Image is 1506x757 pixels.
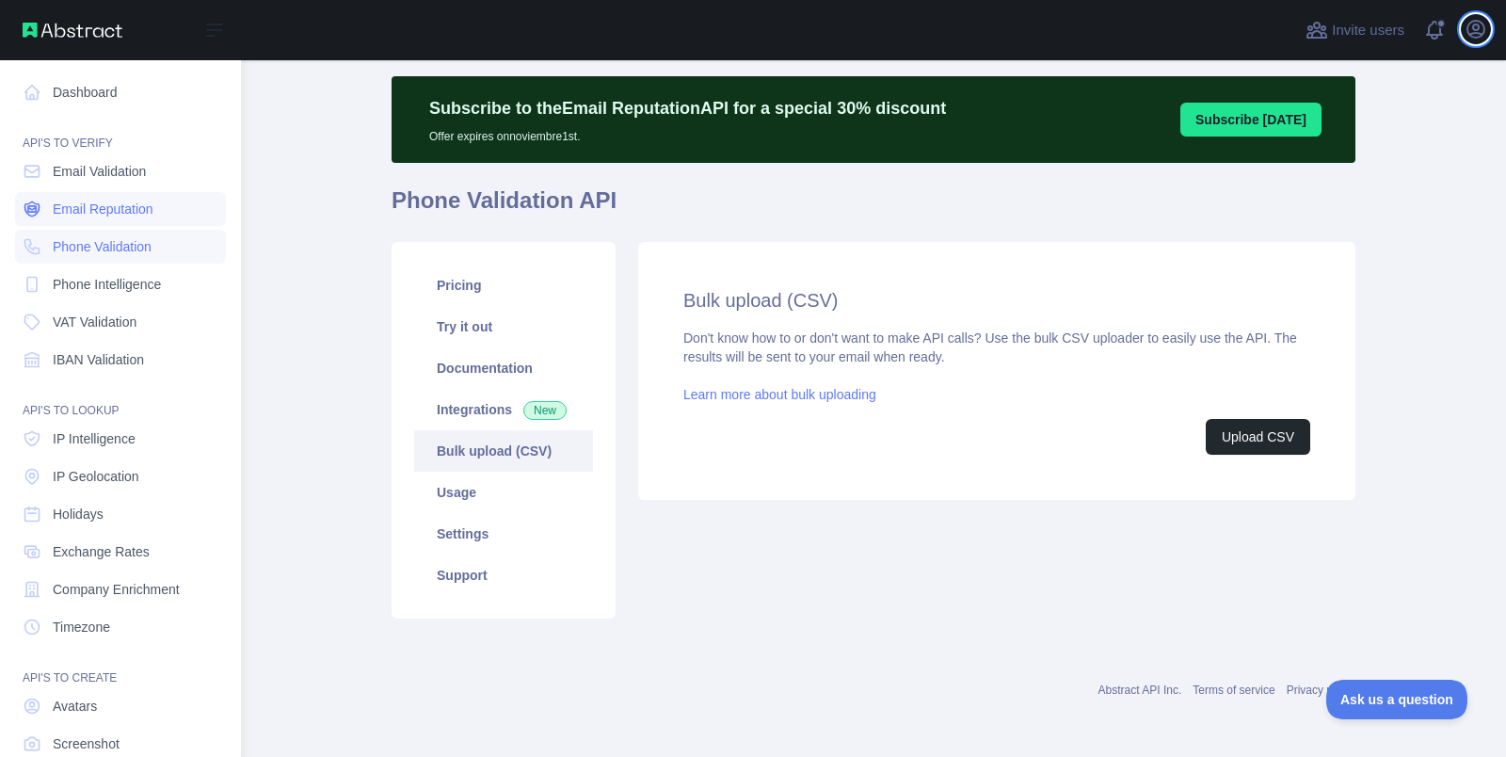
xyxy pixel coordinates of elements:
[15,422,226,456] a: IP Intelligence
[15,305,226,339] a: VAT Validation
[1098,684,1182,697] a: Abstract API Inc.
[53,697,97,716] span: Avatars
[1193,684,1274,697] a: Terms of service
[15,113,226,151] div: API'S TO VERIFY
[15,572,226,606] a: Company Enrichment
[15,192,226,226] a: Email Reputation
[1180,103,1322,137] button: Subscribe [DATE]
[53,350,144,369] span: IBAN Validation
[15,343,226,377] a: IBAN Validation
[414,430,593,472] a: Bulk upload (CSV)
[15,230,226,264] a: Phone Validation
[414,513,593,555] a: Settings
[15,689,226,723] a: Avatars
[414,472,593,513] a: Usage
[15,497,226,531] a: Holidays
[53,162,146,181] span: Email Validation
[53,505,104,523] span: Holidays
[414,265,593,306] a: Pricing
[15,380,226,418] div: API'S TO LOOKUP
[23,23,122,38] img: Abstract API
[15,459,226,493] a: IP Geolocation
[53,542,150,561] span: Exchange Rates
[53,200,153,218] span: Email Reputation
[53,313,136,331] span: VAT Validation
[429,95,946,121] p: Subscribe to the Email Reputation API for a special 30 % discount
[1287,684,1355,697] a: Privacy policy
[429,121,946,144] p: Offer expires on noviembre 1st.
[15,648,226,685] div: API'S TO CREATE
[683,329,1310,455] div: Don't know how to or don't want to make API calls? Use the bulk CSV uploader to easily use the AP...
[523,401,567,420] span: New
[414,347,593,389] a: Documentation
[15,535,226,569] a: Exchange Rates
[53,580,180,599] span: Company Enrichment
[683,287,1310,314] h2: Bulk upload (CSV)
[53,618,110,636] span: Timezone
[683,387,876,402] a: Learn more about bulk uploading
[392,185,1355,231] h1: Phone Validation API
[1206,419,1310,455] button: Upload CSV
[53,275,161,294] span: Phone Intelligence
[414,389,593,430] a: Integrations New
[1332,20,1404,41] span: Invite users
[53,467,139,486] span: IP Geolocation
[414,306,593,347] a: Try it out
[15,154,226,188] a: Email Validation
[15,267,226,301] a: Phone Intelligence
[414,555,593,596] a: Support
[15,610,226,644] a: Timezone
[15,75,226,109] a: Dashboard
[1302,15,1408,45] button: Invite users
[53,429,136,448] span: IP Intelligence
[53,734,120,753] span: Screenshot
[53,237,152,256] span: Phone Validation
[1326,680,1468,719] iframe: Toggle Customer Support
